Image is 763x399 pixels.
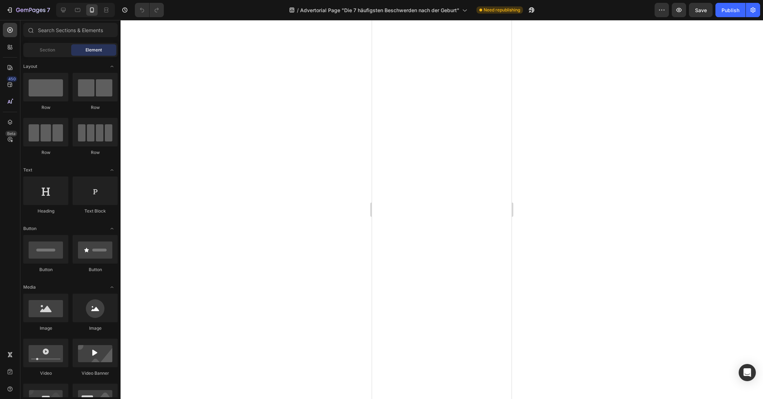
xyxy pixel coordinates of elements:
[106,223,118,234] span: Toggle open
[3,3,53,17] button: 7
[23,23,118,37] input: Search Sections & Elements
[85,47,102,53] span: Element
[23,104,68,111] div: Row
[23,225,36,232] span: Button
[73,149,118,156] div: Row
[23,63,37,70] span: Layout
[689,3,713,17] button: Save
[695,7,707,13] span: Save
[722,6,739,14] div: Publish
[23,167,32,173] span: Text
[5,131,17,136] div: Beta
[297,6,299,14] span: /
[7,76,17,82] div: 450
[23,266,68,273] div: Button
[23,370,68,376] div: Video
[73,104,118,111] div: Row
[73,208,118,214] div: Text Block
[300,6,459,14] span: Advertorial Page "Die 7 häufigsten Beschwerden nach der Geburt"
[47,6,50,14] p: 7
[106,164,118,176] span: Toggle open
[73,370,118,376] div: Video Banner
[73,325,118,331] div: Image
[715,3,745,17] button: Publish
[23,284,36,290] span: Media
[739,364,756,381] div: Open Intercom Messenger
[23,149,68,156] div: Row
[135,3,164,17] div: Undo/Redo
[23,208,68,214] div: Heading
[484,7,520,13] span: Need republishing
[106,61,118,72] span: Toggle open
[372,20,512,399] iframe: Design area
[23,325,68,331] div: Image
[40,47,55,53] span: Section
[106,281,118,293] span: Toggle open
[73,266,118,273] div: Button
